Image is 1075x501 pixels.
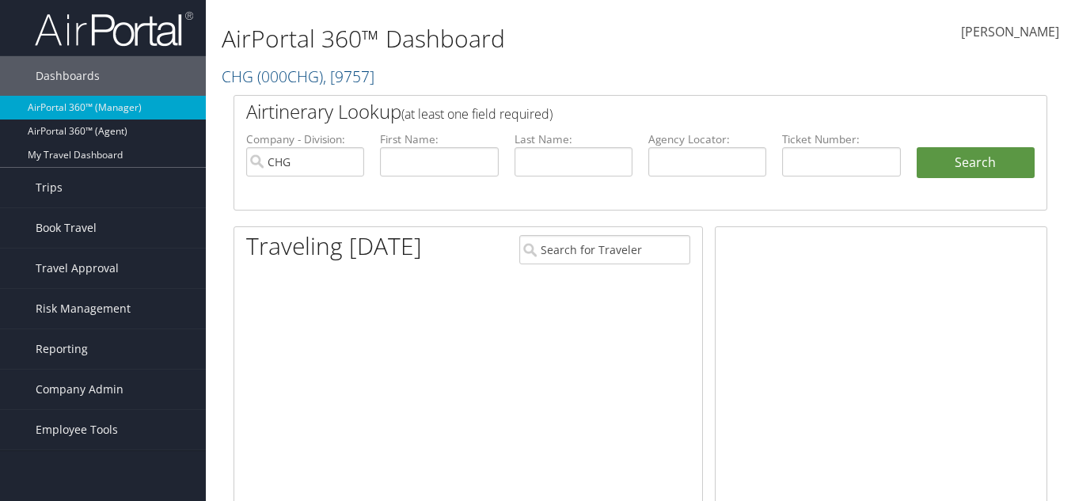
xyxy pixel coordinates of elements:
span: Travel Approval [36,249,119,288]
span: Book Travel [36,208,97,248]
span: Risk Management [36,289,131,328]
h1: AirPortal 360™ Dashboard [222,22,780,55]
span: Trips [36,168,63,207]
label: Company - Division: [246,131,364,147]
button: Search [917,147,1035,179]
a: CHG [222,66,374,87]
img: airportal-logo.png [35,10,193,47]
label: First Name: [380,131,498,147]
input: Search for Traveler [519,235,690,264]
span: [PERSON_NAME] [961,23,1059,40]
span: Employee Tools [36,410,118,450]
label: Agency Locator: [648,131,766,147]
h2: Airtinerary Lookup [246,98,967,125]
span: , [ 9757 ] [323,66,374,87]
span: Company Admin [36,370,123,409]
a: [PERSON_NAME] [961,8,1059,57]
span: ( 000CHG ) [257,66,323,87]
span: Dashboards [36,56,100,96]
label: Last Name: [515,131,632,147]
label: Ticket Number: [782,131,900,147]
h1: Traveling [DATE] [246,230,422,263]
span: (at least one field required) [401,105,553,123]
span: Reporting [36,329,88,369]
